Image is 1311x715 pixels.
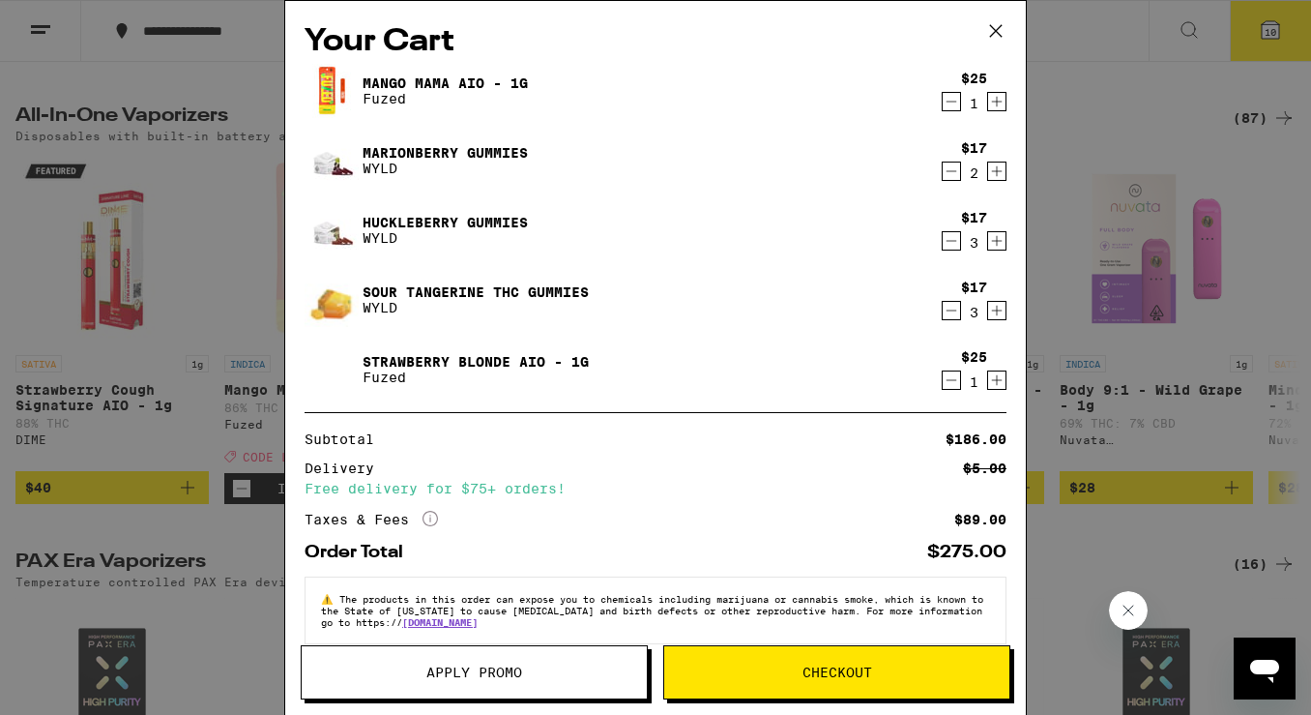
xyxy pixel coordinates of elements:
span: Checkout [802,666,872,679]
div: $25 [961,349,987,365]
a: Mango Mama AIO - 1g [363,75,528,91]
button: Increment [987,231,1006,251]
iframe: Button to launch messaging window [1234,638,1296,700]
a: Strawberry Blonde AIO - 1g [363,354,589,370]
div: $25 [961,71,987,86]
button: Decrement [942,162,961,181]
button: Increment [987,371,1006,390]
p: Fuzed [363,370,589,385]
div: 1 [961,374,987,390]
div: $17 [961,140,987,156]
div: Delivery [305,462,388,475]
div: 3 [961,235,987,251]
img: Mango Mama AIO - 1g [305,64,359,118]
p: WYLD [363,300,589,315]
img: Huckleberry Gummies [305,203,359,257]
button: Increment [987,301,1006,320]
button: Apply Promo [301,645,648,700]
div: 2 [961,165,987,181]
div: $186.00 [946,432,1006,446]
div: $89.00 [954,513,1006,526]
button: Decrement [942,371,961,390]
button: Decrement [942,231,961,251]
p: Fuzed [363,91,528,106]
a: [DOMAIN_NAME] [402,616,478,628]
span: Apply Promo [426,666,522,679]
button: Decrement [942,92,961,111]
div: $5.00 [963,462,1006,475]
div: 1 [961,96,987,111]
p: WYLD [363,161,528,176]
div: Order Total [305,544,417,561]
span: ⚠️ [321,593,339,605]
button: Checkout [663,645,1010,700]
div: Taxes & Fees [305,511,438,528]
a: Huckleberry Gummies [363,215,528,230]
iframe: Close message [1109,591,1148,630]
div: 3 [961,305,987,320]
span: Hi. Need any help? [12,14,139,29]
div: $17 [961,210,987,225]
p: WYLD [363,230,528,246]
button: Increment [987,162,1006,181]
h2: Your Cart [305,20,1006,64]
button: Decrement [942,301,961,320]
div: Free delivery for $75+ orders! [305,482,1006,495]
span: The products in this order can expose you to chemicals including marijuana or cannabis smoke, whi... [321,593,983,628]
a: Sour Tangerine THC Gummies [363,284,589,300]
a: Marionberry Gummies [363,145,528,161]
div: Subtotal [305,432,388,446]
img: Marionberry Gummies [305,134,359,188]
img: Sour Tangerine THC Gummies [305,262,359,338]
div: $17 [961,280,987,295]
div: $275.00 [927,544,1006,561]
button: Increment [987,92,1006,111]
img: Strawberry Blonde AIO - 1g [305,343,359,397]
